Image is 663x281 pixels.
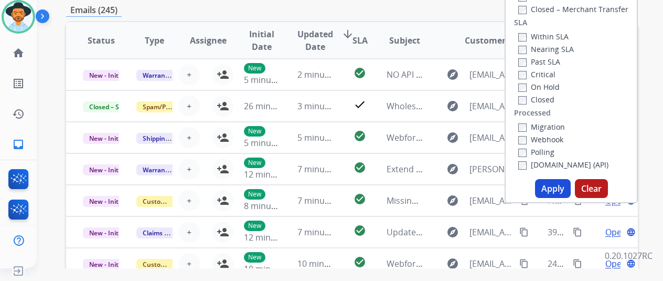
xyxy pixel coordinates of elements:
[145,34,164,47] span: Type
[575,179,608,198] button: Clear
[83,101,141,112] span: Closed – Solved
[518,122,565,132] label: Migration
[387,69,547,80] span: NO API SENT OVER PLEASE SEND CLAIM#
[519,227,529,237] mat-icon: content_copy
[217,257,229,270] mat-icon: person_add
[244,63,265,74] p: New
[179,222,200,243] button: +
[136,101,195,112] span: Spam/Phishing
[518,123,527,132] input: Migration
[244,232,305,243] span: 12 minutes ago
[518,46,527,54] input: Nearing SLA
[83,164,132,175] span: New - Initial
[83,196,132,207] span: New - Initial
[352,34,368,47] span: SLA
[518,33,527,41] input: Within SLA
[387,132,624,143] span: Webform from [EMAIL_ADDRESS][DOMAIN_NAME] on [DATE]
[4,2,33,32] img: avatar
[187,100,191,112] span: +
[518,84,527,92] input: On Hold
[446,194,459,207] mat-icon: explore
[605,226,627,238] span: Open
[297,195,354,206] span: 7 minutes ago
[354,256,366,268] mat-icon: check_circle
[12,77,25,90] mat-icon: list_alt
[446,100,459,112] mat-icon: explore
[297,226,354,238] span: 7 minutes ago
[446,163,459,175] mat-icon: explore
[83,259,132,270] span: New - Initial
[518,69,555,79] label: Critical
[354,130,366,142] mat-icon: check_circle
[387,258,624,269] span: Webform from [EMAIL_ADDRESS][DOMAIN_NAME] on [DATE]
[187,131,191,144] span: +
[179,190,200,211] button: +
[83,70,132,81] span: New - Initial
[66,4,122,17] p: Emails (245)
[12,138,25,151] mat-icon: inbox
[518,6,527,14] input: Closed – Merchant Transfer
[354,98,366,111] mat-icon: check
[387,100,491,112] span: Wholesale account inquiry
[136,227,208,238] span: Claims Adjudication
[179,253,200,274] button: +
[519,259,529,268] mat-icon: content_copy
[12,47,25,59] mat-icon: home
[187,163,191,175] span: +
[626,259,636,268] mat-icon: language
[179,96,200,117] button: +
[465,34,506,47] span: Customer
[244,200,300,212] span: 8 minutes ago
[217,68,229,81] mat-icon: person_add
[518,149,527,157] input: Polling
[244,189,265,200] p: New
[518,136,527,144] input: Webhook
[217,163,229,175] mat-icon: person_add
[605,257,627,270] span: Open
[469,68,513,81] span: [EMAIL_ADDRESS][DOMAIN_NAME]
[387,163,609,175] span: Extend Warranty Question for Adorama Order 33666271
[518,44,574,54] label: Nearing SLA
[244,252,265,263] p: New
[136,70,190,81] span: Warranty Ops
[446,68,459,81] mat-icon: explore
[244,221,265,231] p: New
[518,95,554,105] label: Closed
[187,68,191,81] span: +
[469,100,513,112] span: [EMAIL_ADDRESS][DOMAIN_NAME]
[354,193,366,205] mat-icon: check_circle
[518,32,569,41] label: Within SLA
[605,249,653,262] p: 0.20.1027RC
[469,194,513,207] span: [EMAIL_ADDRESS][DOMAIN_NAME]
[469,257,513,270] span: [EMAIL_ADDRESS][DOMAIN_NAME]
[83,133,132,144] span: New - Initial
[514,17,527,28] label: SLA
[469,131,513,144] span: [EMAIL_ADDRESS][DOMAIN_NAME]
[244,100,305,112] span: 26 minutes ago
[387,195,470,206] span: Missing Merchandise
[518,96,527,105] input: Closed
[217,226,229,238] mat-icon: person_add
[244,126,265,137] p: New
[244,28,280,53] span: Initial Date
[136,164,190,175] span: Warranty Ops
[626,227,636,237] mat-icon: language
[136,133,208,144] span: Shipping Protection
[297,100,354,112] span: 3 minutes ago
[518,147,554,157] label: Polling
[469,163,513,175] span: [PERSON_NAME][EMAIL_ADDRESS][DOMAIN_NAME]
[518,160,608,170] label: [DOMAIN_NAME] (API)
[518,4,628,14] label: Closed – Merchant Transfer
[179,127,200,148] button: +
[518,82,560,92] label: On Hold
[217,100,229,112] mat-icon: person_add
[446,257,459,270] mat-icon: explore
[244,158,265,168] p: New
[179,64,200,85] button: +
[297,132,354,143] span: 5 minutes ago
[179,159,200,180] button: +
[354,224,366,237] mat-icon: check_circle
[446,131,459,144] mat-icon: explore
[217,131,229,144] mat-icon: person_add
[518,161,527,170] input: [DOMAIN_NAME] (API)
